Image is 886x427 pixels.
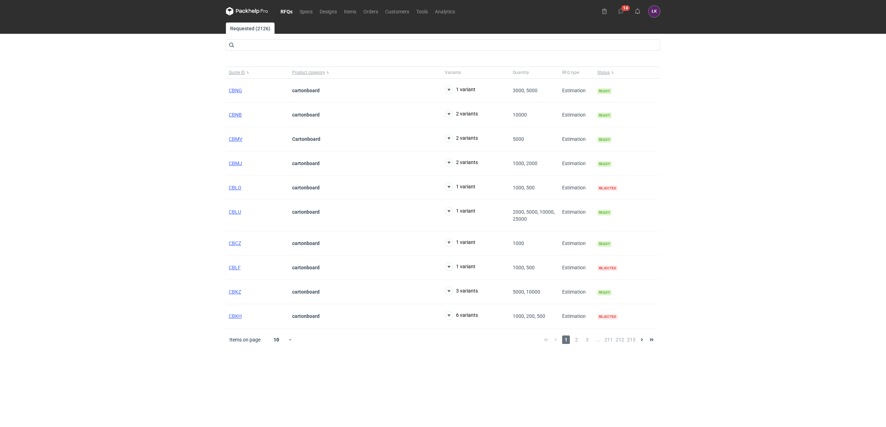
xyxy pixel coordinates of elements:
[292,265,320,270] strong: cartonboard
[597,161,611,167] span: Ready
[559,151,595,176] div: Estimation
[597,314,618,320] span: Rejected
[559,280,595,304] div: Estimation
[413,7,431,15] a: Tools
[292,289,320,295] strong: cartonboard
[597,265,618,271] span: Rejected
[513,161,537,166] span: 1000, 2000
[648,6,660,17] div: Łukasz Kowalski
[229,209,241,215] a: CBLU
[445,110,478,118] button: 2 variants
[559,200,595,231] div: Estimation
[229,88,242,93] a: CBNG
[316,7,340,15] a: Designs
[445,70,461,75] span: Variants
[559,79,595,103] div: Estimation
[340,7,360,15] a: Items
[597,70,610,75] span: Status
[292,136,320,142] strong: Cartonboard
[226,7,268,15] svg: Packhelp Pro
[289,67,442,78] button: Product category
[513,70,529,75] span: Quantity
[229,265,241,270] a: CBLF
[513,136,524,142] span: 5000
[226,67,289,78] button: Quote ID
[559,304,595,328] div: Estimation
[229,70,245,75] span: Quote ID
[616,335,624,344] span: 212
[229,161,242,166] a: CBMJ
[513,265,535,270] span: 1000, 500
[573,335,580,344] span: 2
[292,161,320,166] strong: cartonboard
[292,112,320,118] strong: cartonboard
[513,209,555,222] span: 2000, 5000, 10000, 25000
[513,313,545,319] span: 1000, 200, 500
[513,240,524,246] span: 1000
[627,335,635,344] span: 213
[597,113,611,118] span: Ready
[445,238,475,247] button: 1 variant
[445,263,475,271] button: 1 variant
[229,112,242,118] a: CBNB
[382,7,413,15] a: Customers
[513,289,540,295] span: 5000, 10000
[229,313,242,319] a: CBKH
[513,88,537,93] span: 3000, 5000
[296,7,316,15] a: Specs
[292,313,320,319] strong: cartonboard
[559,176,595,200] div: Estimation
[445,86,475,94] button: 1 variant
[562,335,570,344] span: 1
[562,70,579,75] span: RFQ type
[292,88,320,93] strong: cartonboard
[445,183,475,191] button: 1 variant
[594,335,602,344] span: ...
[229,240,241,246] a: CBCZ
[648,6,660,17] button: ŁK
[292,70,325,75] span: Product category
[445,287,478,295] button: 3 variants
[292,185,320,190] strong: cartonboard
[229,289,241,295] a: CBKZ
[559,127,595,151] div: Estimation
[583,335,591,344] span: 3
[559,103,595,127] div: Estimation
[360,7,382,15] a: Orders
[226,23,275,34] a: Requested (2126)
[277,7,296,15] a: RFQs
[229,136,242,142] a: CBMV
[597,137,611,143] span: Ready
[229,336,260,343] span: Items on page
[229,185,241,190] a: CBLO
[559,231,595,256] div: Estimation
[597,88,611,94] span: Ready
[431,7,459,15] a: Analytics
[604,335,613,344] span: 211
[513,112,527,118] span: 10000
[615,6,627,17] button: 14
[595,67,658,78] button: Status
[292,209,320,215] strong: cartonboard
[445,311,478,320] button: 6 variants
[265,335,288,345] div: 10
[597,210,611,215] span: Ready
[292,240,320,246] strong: cartonboard
[597,241,611,247] span: Ready
[559,256,595,280] div: Estimation
[597,186,618,191] span: Rejected
[445,207,475,215] button: 1 variant
[513,185,535,190] span: 1000, 500
[445,158,478,167] button: 2 variants
[445,134,478,143] button: 2 variants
